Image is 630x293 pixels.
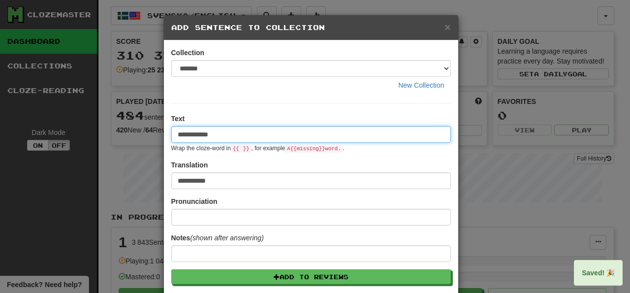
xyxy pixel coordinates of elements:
span: × [444,21,450,33]
h5: Add Sentence to Collection [171,23,451,33]
code: {{ [231,145,241,153]
div: Saved! 🎉 [574,260,623,286]
label: Pronunciation [171,196,218,206]
button: New Collection [392,77,450,94]
button: Add to Reviews [171,269,451,284]
label: Translation [171,160,208,170]
code: }} [241,145,252,153]
label: Collection [171,48,205,58]
code: A {{ missing }} word. [285,145,343,153]
em: (shown after answering) [190,234,263,242]
small: Wrap the cloze-word in , for example . [171,145,345,152]
label: Text [171,114,185,124]
label: Notes [171,233,264,243]
button: Close [444,22,450,32]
